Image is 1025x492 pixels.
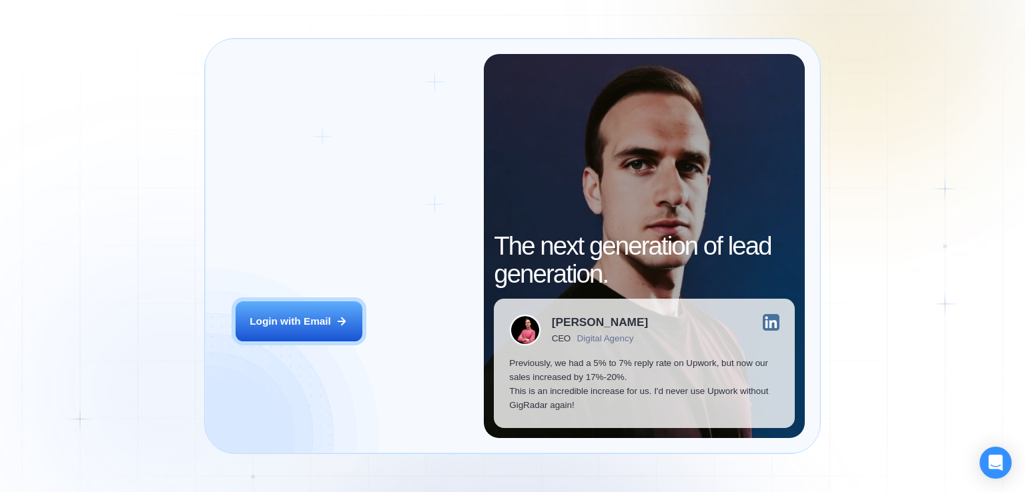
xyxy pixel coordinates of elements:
div: [PERSON_NAME] [552,317,648,328]
p: Previously, we had a 5% to 7% reply rate on Upwork, but now our sales increased by 17%-20%. This ... [509,356,779,413]
div: Digital Agency [577,333,634,343]
div: Login with Email [250,314,331,328]
h2: The next generation of lead generation. [494,232,795,288]
button: Login with Email [236,301,362,341]
div: Open Intercom Messenger [980,447,1012,479]
div: CEO [552,333,571,343]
